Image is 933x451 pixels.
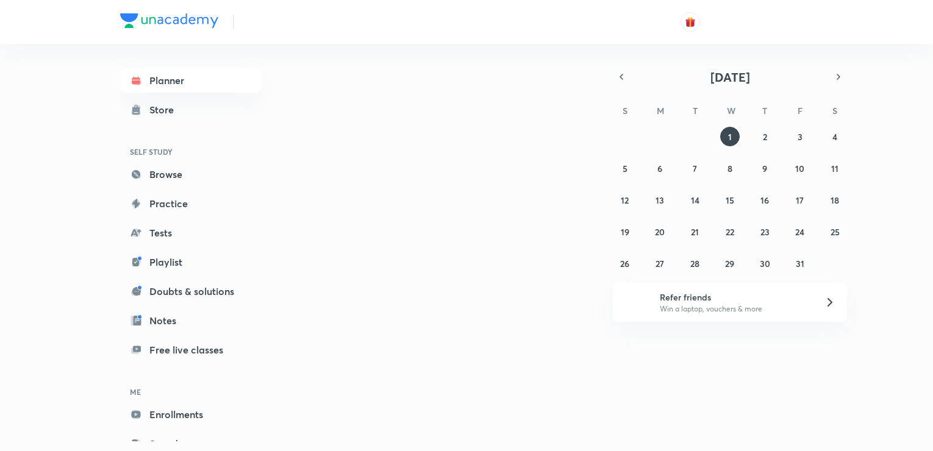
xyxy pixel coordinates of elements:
[120,68,262,93] a: Planner
[796,258,804,269] abbr: October 31, 2025
[762,163,767,174] abbr: October 9, 2025
[798,105,803,116] abbr: Friday
[790,158,810,178] button: October 10, 2025
[660,304,810,314] p: Win a laptop, vouchers & more
[685,190,705,210] button: October 14, 2025
[755,254,774,273] button: October 30, 2025
[621,226,629,238] abbr: October 19, 2025
[685,222,705,241] button: October 21, 2025
[825,222,845,241] button: October 25, 2025
[755,222,774,241] button: October 23, 2025
[657,163,662,174] abbr: October 6, 2025
[656,194,664,206] abbr: October 13, 2025
[831,194,839,206] abbr: October 18, 2025
[727,163,732,174] abbr: October 8, 2025
[120,382,262,402] h6: ME
[120,338,262,362] a: Free live classes
[685,254,705,273] button: October 28, 2025
[727,105,735,116] abbr: Wednesday
[755,127,774,146] button: October 2, 2025
[832,105,837,116] abbr: Saturday
[798,131,803,143] abbr: October 3, 2025
[760,194,769,206] abbr: October 16, 2025
[795,226,804,238] abbr: October 24, 2025
[615,158,635,178] button: October 5, 2025
[720,254,740,273] button: October 29, 2025
[120,402,262,427] a: Enrollments
[755,190,774,210] button: October 16, 2025
[795,163,804,174] abbr: October 10, 2025
[691,226,699,238] abbr: October 21, 2025
[720,158,740,178] button: October 8, 2025
[657,105,664,116] abbr: Monday
[620,258,629,269] abbr: October 26, 2025
[120,308,262,333] a: Notes
[691,194,699,206] abbr: October 14, 2025
[693,163,697,174] abbr: October 7, 2025
[755,158,774,178] button: October 9, 2025
[623,105,627,116] abbr: Sunday
[615,190,635,210] button: October 12, 2025
[623,290,647,314] img: referral
[790,222,810,241] button: October 24, 2025
[728,131,732,143] abbr: October 1, 2025
[831,163,838,174] abbr: October 11, 2025
[825,127,845,146] button: October 4, 2025
[720,222,740,241] button: October 22, 2025
[650,254,670,273] button: October 27, 2025
[763,131,767,143] abbr: October 2, 2025
[681,12,700,32] button: avatar
[120,141,262,162] h6: SELF STUDY
[120,279,262,304] a: Doubts & solutions
[120,250,262,274] a: Playlist
[655,226,665,238] abbr: October 20, 2025
[685,16,696,27] img: avatar
[623,163,627,174] abbr: October 5, 2025
[120,221,262,245] a: Tests
[760,226,770,238] abbr: October 23, 2025
[656,258,664,269] abbr: October 27, 2025
[726,226,734,238] abbr: October 22, 2025
[760,258,770,269] abbr: October 30, 2025
[650,222,670,241] button: October 20, 2025
[790,190,810,210] button: October 17, 2025
[120,13,218,28] img: Company Logo
[825,158,845,178] button: October 11, 2025
[832,131,837,143] abbr: October 4, 2025
[615,222,635,241] button: October 19, 2025
[831,226,840,238] abbr: October 25, 2025
[790,127,810,146] button: October 3, 2025
[720,127,740,146] button: October 1, 2025
[690,258,699,269] abbr: October 28, 2025
[615,254,635,273] button: October 26, 2025
[120,98,262,122] a: Store
[660,291,810,304] h6: Refer friends
[726,194,734,206] abbr: October 15, 2025
[149,102,181,117] div: Store
[120,191,262,216] a: Practice
[824,403,920,438] iframe: Help widget launcher
[796,194,804,206] abbr: October 17, 2025
[630,68,830,85] button: [DATE]
[693,105,698,116] abbr: Tuesday
[720,190,740,210] button: October 15, 2025
[762,105,767,116] abbr: Thursday
[621,194,629,206] abbr: October 12, 2025
[120,13,218,31] a: Company Logo
[650,158,670,178] button: October 6, 2025
[725,258,734,269] abbr: October 29, 2025
[650,190,670,210] button: October 13, 2025
[825,190,845,210] button: October 18, 2025
[710,69,750,85] span: [DATE]
[120,162,262,186] a: Browse
[790,254,810,273] button: October 31, 2025
[685,158,705,178] button: October 7, 2025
